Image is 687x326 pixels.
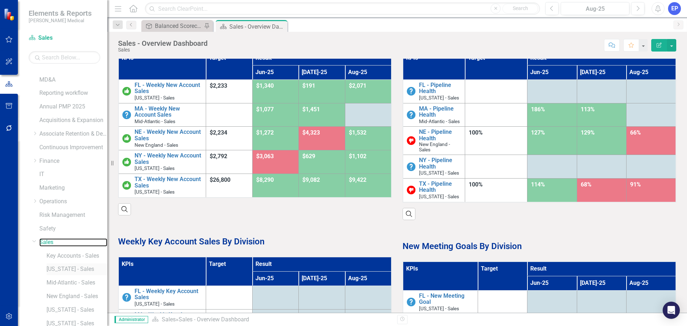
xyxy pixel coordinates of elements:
a: TX - Weekly New Account Sales [135,176,202,189]
strong: New Meeting Goals By Division [403,241,522,251]
span: $8,290 [256,176,274,183]
td: Double-Click to Edit Right Click for Context Menu [118,79,206,103]
span: $1,272 [256,129,274,136]
img: On or Above Target [122,181,131,190]
span: [US_STATE] - Sales [419,194,459,199]
div: Sales - Overview Dashboard [229,22,286,31]
span: [US_STATE] - Sales [135,165,175,171]
a: Sales [39,238,107,247]
a: Associate Retention & Development [39,130,107,138]
a: FL - Pipeline Health [419,82,461,94]
button: Search [502,4,538,14]
span: [US_STATE] - Sales [135,95,175,101]
div: Sales - Overview Dashboard [179,316,249,323]
span: [US_STATE] - Sales [135,301,175,307]
div: Sales - Overview Dashboard [118,39,208,47]
a: Operations [39,198,107,206]
a: Mid-Atlantic - Sales [47,279,107,287]
td: Double-Click to Edit Right Click for Context Menu [403,79,465,103]
span: Mid-Atlantic - Sales [135,118,175,124]
button: EP [668,2,681,15]
a: IT [39,170,107,179]
a: Safety [39,225,107,233]
a: MA - Weekly Key Account Sales [135,312,202,324]
a: NE - Pipeline Health [419,129,461,141]
a: Acquisitions & Expansion [39,116,107,125]
a: New England - Sales [47,292,107,301]
img: No Information [407,87,415,96]
span: $2,233 [210,82,227,89]
td: Double-Click to Edit Right Click for Context Menu [118,127,206,150]
span: $629 [302,153,315,160]
span: New England - Sales [419,141,450,152]
a: Key Accounts - Sales [47,252,107,260]
a: Annual PMP 2025 [39,103,107,111]
td: Double-Click to Edit Right Click for Context Menu [403,155,465,179]
div: Aug-25 [563,5,627,13]
img: ClearPoint Strategy [3,8,16,21]
a: Continuous Improvement [39,143,107,152]
span: Elements & Reports [29,9,92,18]
td: Double-Click to Edit Right Click for Context Menu [118,150,206,174]
img: No Information [407,162,415,171]
a: FL - Weekly Key Account Sales [135,288,202,301]
img: Below Target [407,136,415,145]
span: [US_STATE] - Sales [135,189,175,195]
img: No Information [122,293,131,302]
span: [US_STATE] - Sales [419,95,459,101]
a: [US_STATE] - Sales [47,306,107,314]
span: 66% [630,129,641,136]
a: MA - Pipeline Health [419,106,461,118]
span: $1,102 [349,153,366,160]
div: » [152,316,392,324]
input: Search ClearPoint... [145,3,540,15]
td: Double-Click to Edit Right Click for Context Menu [403,127,465,155]
a: MD&A [39,76,107,84]
span: $9,422 [349,176,366,183]
span: 186% [531,106,545,113]
span: 100% [469,181,483,188]
span: $2,792 [210,153,227,160]
span: $1,340 [256,82,274,89]
img: No Information [122,111,131,119]
img: No Information [407,111,415,119]
a: FL - New Meeting Goal [419,293,474,305]
div: Sales [118,47,208,53]
span: 114% [531,181,545,188]
img: No Information [407,298,415,306]
a: FL - Weekly New Account Sales [135,82,202,94]
span: 113% [581,106,595,113]
a: Marketing [39,184,107,192]
span: [US_STATE] - Sales [419,306,459,311]
span: 129% [581,129,595,136]
a: Risk Management [39,211,107,219]
span: Administrator [114,316,148,323]
a: Finance [39,157,107,165]
img: On or Above Target [122,87,131,96]
a: Reporting workflow [39,89,107,97]
span: Search [513,5,528,11]
span: $26,800 [210,176,230,183]
span: 100% [469,129,483,136]
td: Double-Click to Edit Right Click for Context Menu [403,178,465,202]
strong: Weekly Key Account Sales By Division [118,237,264,247]
div: Open Intercom Messenger [663,302,680,319]
span: 91% [630,181,641,188]
a: TX - Pipeline Health [419,181,461,193]
button: Aug-25 [561,2,629,15]
a: MA - Weekly New Account Sales [135,106,202,118]
td: Double-Click to Edit Right Click for Context Menu [118,103,206,127]
span: $1,532 [349,129,366,136]
div: Balanced Scorecard (Daily Huddle) [155,21,202,30]
span: $191 [302,82,315,89]
input: Search Below... [29,51,100,64]
span: $9,082 [302,176,320,183]
small: [PERSON_NAME] Medical [29,18,92,23]
td: Double-Click to Edit Right Click for Context Menu [118,286,206,309]
img: On or Above Target [122,158,131,166]
span: [US_STATE] - Sales [419,170,459,176]
span: New England - Sales [135,142,178,148]
span: 68% [581,181,591,188]
img: On or Above Target [122,134,131,143]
